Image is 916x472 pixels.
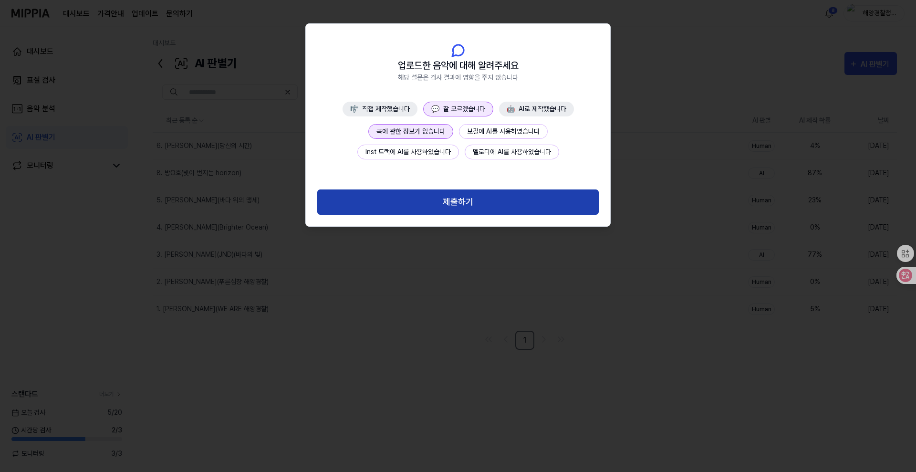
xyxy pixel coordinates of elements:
[343,102,417,116] button: 🎼직접 제작했습니다
[398,58,519,73] span: 업로드한 음악에 대해 알려주세요
[350,105,358,113] span: 🎼
[423,102,493,116] button: 💬잘 모르겠습니다
[317,189,599,215] button: 제출하기
[431,105,439,113] span: 💬
[398,73,518,83] span: 해당 설문은 검사 결과에 영향을 주지 않습니다
[368,124,453,139] button: 곡에 관한 정보가 없습니다
[459,124,548,139] button: 보컬에 AI를 사용하였습니다
[357,145,459,159] button: Inst 트랙에 AI를 사용하였습니다
[465,145,559,159] button: 멜로디에 AI를 사용하였습니다
[507,105,515,113] span: 🤖
[499,102,574,116] button: 🤖AI로 제작했습니다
